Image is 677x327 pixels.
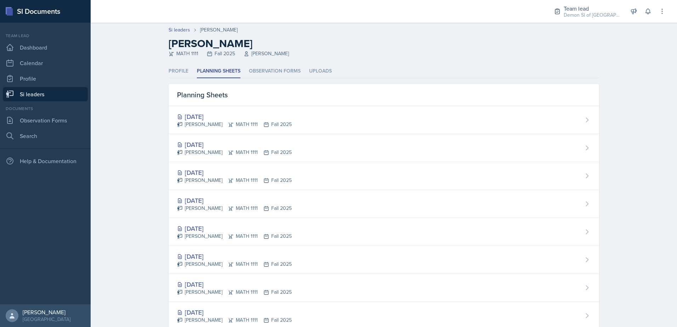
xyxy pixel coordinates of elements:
div: [PERSON_NAME] MATH 1111 Fall 2025 [177,149,292,156]
div: [DATE] [177,168,292,177]
div: [DATE] [177,112,292,121]
li: Observation Forms [249,64,301,78]
div: [PERSON_NAME] MATH 1111 Fall 2025 [177,260,292,268]
a: Dashboard [3,40,88,54]
div: [DATE] [177,224,292,233]
div: [DATE] [177,252,292,261]
a: [DATE] [PERSON_NAME]MATH 1111Fall 2025 [169,134,599,162]
div: [PERSON_NAME] [200,26,238,34]
div: Team lead [564,4,620,13]
a: [DATE] [PERSON_NAME]MATH 1111Fall 2025 [169,106,599,134]
a: Search [3,129,88,143]
div: [DATE] [177,280,292,289]
li: Profile [169,64,188,78]
div: [PERSON_NAME] MATH 1111 Fall 2025 [177,205,292,212]
div: [PERSON_NAME] MATH 1111 Fall 2025 [177,233,292,240]
div: Help & Documentation [3,154,88,168]
a: [DATE] [PERSON_NAME]MATH 1111Fall 2025 [169,246,599,274]
div: Documents [3,105,88,112]
a: [DATE] [PERSON_NAME]MATH 1111Fall 2025 [169,274,599,302]
div: Demon SI of [GEOGRAPHIC_DATA] / Fall 2025 [564,11,620,19]
div: Team lead [3,33,88,39]
a: [DATE] [PERSON_NAME]MATH 1111Fall 2025 [169,218,599,246]
div: [PERSON_NAME] [23,309,70,316]
li: Planning Sheets [197,64,240,78]
a: [DATE] [PERSON_NAME]MATH 1111Fall 2025 [169,190,599,218]
div: [DATE] [177,140,292,149]
div: Planning Sheets [169,84,599,106]
div: [PERSON_NAME] MATH 1111 Fall 2025 [177,177,292,184]
h2: [PERSON_NAME] [169,37,599,50]
div: MATH 1111 Fall 2025 [PERSON_NAME] [169,50,599,57]
li: Uploads [309,64,332,78]
a: Si leaders [169,26,190,34]
div: [GEOGRAPHIC_DATA] [23,316,70,323]
div: [PERSON_NAME] MATH 1111 Fall 2025 [177,121,292,128]
div: [PERSON_NAME] MATH 1111 Fall 2025 [177,288,292,296]
div: [DATE] [177,196,292,205]
a: Calendar [3,56,88,70]
a: Si leaders [3,87,88,101]
a: Profile [3,71,88,86]
div: [PERSON_NAME] MATH 1111 Fall 2025 [177,316,292,324]
div: [DATE] [177,308,292,317]
a: Observation Forms [3,113,88,127]
a: [DATE] [PERSON_NAME]MATH 1111Fall 2025 [169,162,599,190]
